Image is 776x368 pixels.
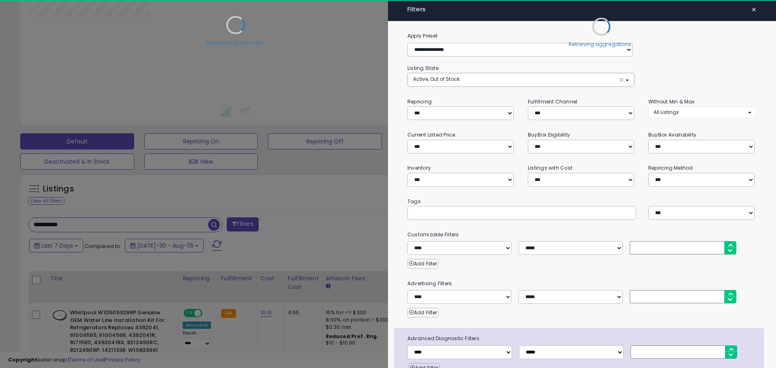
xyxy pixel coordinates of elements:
small: Current Listed Price [407,131,455,138]
div: Retrieving aggregations.. [569,40,634,48]
button: Add Filter [407,259,439,269]
span: Advanced Diagnostic Filters [401,334,764,343]
small: Customizable Filters [401,230,763,239]
small: Tags [401,197,763,206]
div: Retrieving graph data.. [206,39,265,46]
small: Listings with Cost [528,164,572,171]
button: × [748,4,760,15]
small: Advertising Filters [401,279,763,288]
small: Inventory [407,164,431,171]
span: × [751,4,757,15]
small: BuyBox Eligibility [528,131,570,138]
small: Repricing Method [648,164,693,171]
button: Add Filter [407,308,439,318]
small: BuyBox Availability [648,131,696,138]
